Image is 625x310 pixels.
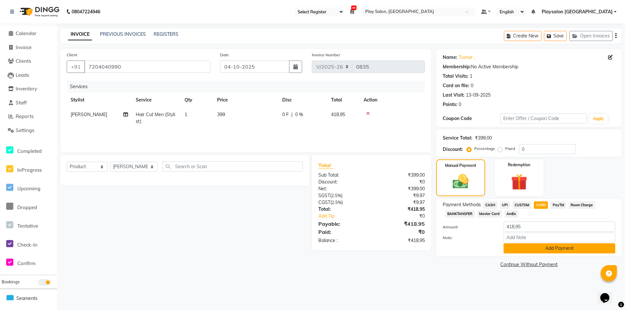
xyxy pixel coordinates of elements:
img: _cash.svg [448,172,473,191]
span: Leads [16,72,29,78]
span: Room Charge [569,201,595,209]
div: Discount: [313,179,372,185]
img: _gift.svg [506,172,533,192]
div: ₹0 [371,228,430,236]
input: Add Note [504,233,615,243]
th: Qty [181,93,213,107]
button: +91 [67,61,85,73]
a: INVOICE [68,29,92,40]
span: 2.5% [332,200,341,205]
div: ₹418.95 [371,237,430,244]
label: Date [220,52,229,58]
button: Apply [589,114,608,124]
div: Payable: [313,220,372,228]
label: Invoice Number [312,52,340,58]
div: 13-09-2025 [466,92,491,99]
div: Balance : [313,237,372,244]
label: Manual Payment [445,163,476,168]
span: Completed [17,148,42,154]
div: Last Visit: [443,92,465,99]
div: 0 [459,101,461,108]
span: Upcoming [17,185,40,192]
label: Note: [438,235,499,241]
span: PayTM [550,201,566,209]
th: Stylist [67,93,132,107]
label: Client [67,52,77,58]
div: 0 [471,82,473,89]
a: REGISTERS [154,31,178,37]
th: Total [327,93,360,107]
img: logo [17,3,61,21]
span: 0 F [282,111,289,118]
span: Payment Methods [443,201,481,208]
span: AmEx [505,210,518,218]
div: Coupon Code [443,115,500,122]
th: Service [132,93,181,107]
span: Playsalon [GEOGRAPHIC_DATA] [542,8,613,15]
div: Net: [313,185,372,192]
span: Staff [16,100,27,106]
input: Enter Offer / Coupon Code [500,114,587,124]
span: Inventory [16,86,37,92]
span: 418.95 [331,112,345,117]
div: ₹418.95 [371,220,430,228]
span: Reports [16,113,34,119]
span: Total [318,162,333,169]
a: Tushar , [459,54,475,61]
div: ₹418.95 [371,206,430,213]
input: Amount [504,222,615,232]
span: CARD [534,201,548,209]
span: Check-In [17,242,37,248]
span: UPI [500,201,510,209]
div: ₹0 [371,179,430,185]
span: InProgress [17,167,42,173]
div: Card on file: [443,82,469,89]
div: Paid: [313,228,372,236]
label: Fixed [505,146,515,152]
div: Name: [443,54,457,61]
div: ( ) [313,192,372,199]
div: ₹0 [381,213,430,220]
span: Master Card [477,210,502,218]
div: Points: [443,101,457,108]
a: PREVIOUS INVOICES [100,31,146,37]
div: Total Visits: [443,73,468,80]
button: Save [544,31,567,41]
span: Hair Cut Men (Stylist) [136,112,175,124]
div: Total: [313,206,372,213]
div: Discount: [443,146,463,153]
input: Search or Scan [162,161,303,171]
span: Segments [16,295,37,302]
span: | [291,111,293,118]
span: CASH [483,201,497,209]
div: 1 [470,73,472,80]
iframe: chat widget [598,284,618,303]
div: ₹399.00 [371,172,430,179]
span: Dropped [17,204,37,210]
button: Create New [504,31,541,41]
span: 0 % [295,111,303,118]
div: ₹9.97 [371,192,430,199]
div: ₹9.97 [371,199,430,206]
th: Action [360,93,425,107]
span: CGST [318,199,330,205]
th: Price [213,93,278,107]
span: Confirm [17,260,35,266]
span: CUSTOM [513,201,532,209]
label: Amount: [438,224,499,230]
button: Open Invoices [569,31,613,41]
div: ₹399.00 [371,185,430,192]
span: Tentative [17,223,38,229]
div: Service Total: [443,135,472,142]
span: Calendar [16,30,36,36]
span: 2.5% [331,193,341,198]
button: Add Payment [504,243,615,253]
span: Settings [16,127,34,133]
span: [PERSON_NAME] [71,112,107,117]
span: BANKTANSFER [445,210,475,218]
span: Clients [16,58,31,64]
a: Continue Without Payment [437,261,620,268]
span: SGST [318,193,330,198]
label: Percentage [474,146,495,152]
span: Bookings [2,279,20,284]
